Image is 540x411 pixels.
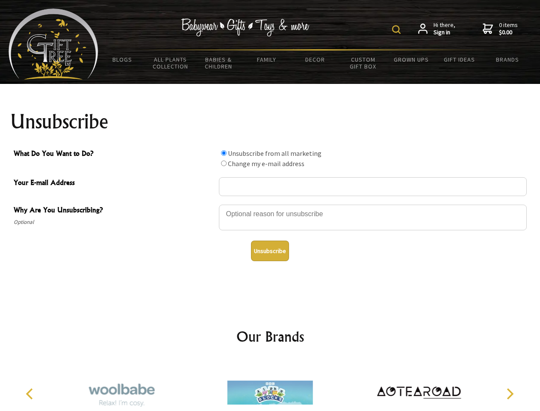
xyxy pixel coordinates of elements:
[251,241,289,261] button: Unsubscribe
[181,18,310,36] img: Babywear - Gifts - Toys & more
[21,384,40,403] button: Previous
[221,161,227,166] input: What Do You Want to Do?
[221,150,227,156] input: What Do You Want to Do?
[147,51,195,75] a: All Plants Collection
[9,9,98,80] img: Babyware - Gifts - Toys and more...
[434,21,455,36] span: Hi there,
[98,51,147,68] a: BLOGS
[10,111,530,132] h1: Unsubscribe
[228,149,322,158] label: Unsubscribe from all marketing
[499,29,518,36] strong: $0.00
[339,51,387,75] a: Custom Gift Box
[392,25,401,34] img: product search
[14,177,215,190] span: Your E-mail Address
[195,51,243,75] a: Babies & Children
[14,217,215,227] span: Optional
[483,21,518,36] a: 0 items$0.00
[435,51,484,68] a: Gift Ideas
[228,159,304,168] label: Change my e-mail address
[14,148,215,161] span: What Do You Want to Do?
[387,51,435,68] a: Grown Ups
[14,205,215,217] span: Why Are You Unsubscribing?
[500,384,519,403] button: Next
[499,21,518,36] span: 0 items
[418,21,455,36] a: Hi there,Sign in
[291,51,339,68] a: Decor
[434,29,455,36] strong: Sign in
[484,51,532,68] a: Brands
[243,51,291,68] a: Family
[219,177,527,196] input: Your E-mail Address
[17,326,523,347] h2: Our Brands
[219,205,527,230] textarea: Why Are You Unsubscribing?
